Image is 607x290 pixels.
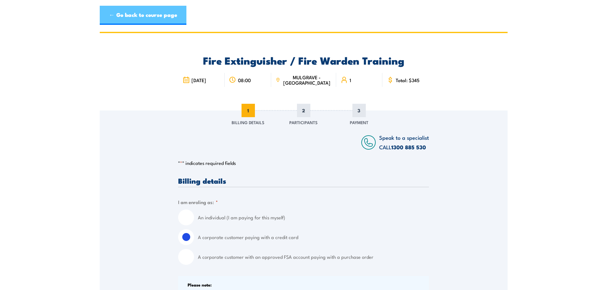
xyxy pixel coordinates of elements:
span: Participants [289,119,318,125]
b: Please note: [188,281,212,288]
span: 08:00 [238,77,251,83]
span: [DATE] [191,77,206,83]
label: An individual (I am paying for this myself) [198,209,429,225]
span: 1 [350,77,351,83]
a: 1300 885 530 [391,143,426,151]
span: 3 [352,104,366,117]
span: Total: $345 [396,77,420,83]
h2: Fire Extinguisher / Fire Warden Training [178,56,429,65]
label: A corporate customer paying with a credit card [198,229,429,245]
label: A corporate customer with an approved FSA account paying with a purchase order [198,249,429,265]
span: Speak to a specialist CALL [379,133,429,151]
span: Payment [350,119,368,125]
h3: Billing details [178,177,429,184]
a: ← Go back to course page [100,6,186,25]
legend: I am enroling as: [178,198,218,206]
span: MULGRAVE - [GEOGRAPHIC_DATA] [282,74,332,85]
p: " " indicates required fields [178,160,429,166]
span: 2 [297,104,310,117]
span: 1 [242,104,255,117]
span: Billing Details [232,119,264,125]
